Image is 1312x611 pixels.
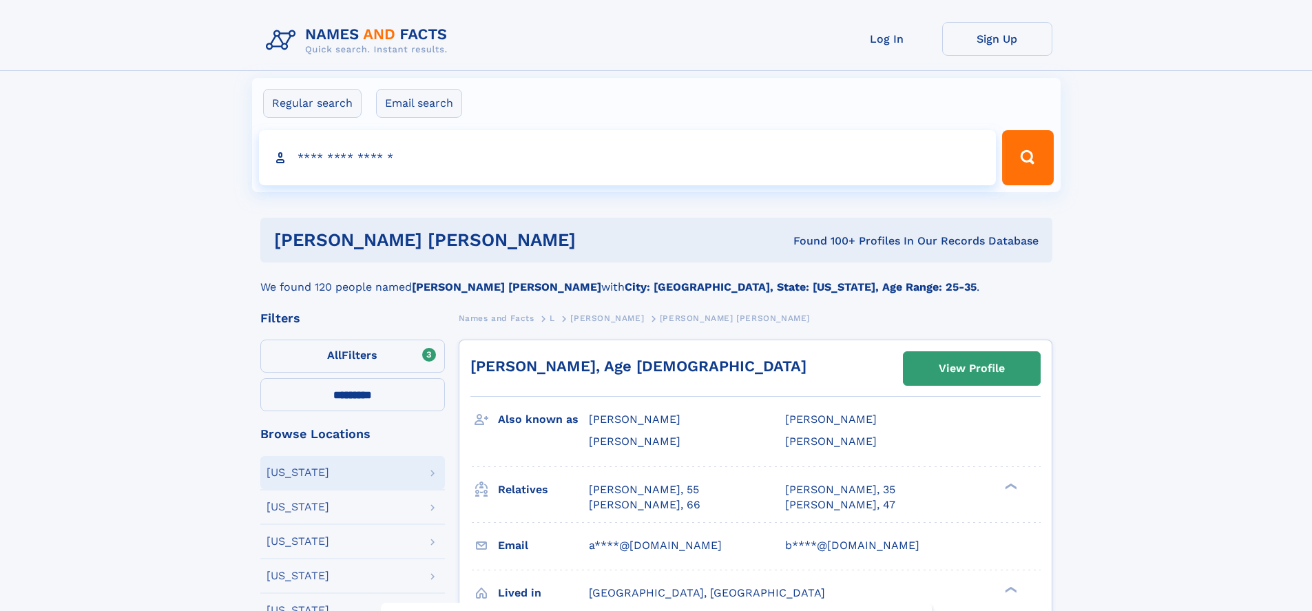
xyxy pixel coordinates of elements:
div: [US_STATE] [267,467,329,478]
span: [PERSON_NAME] [785,413,877,426]
a: L [550,309,555,327]
b: [PERSON_NAME] [PERSON_NAME] [412,280,601,293]
input: search input [259,130,997,185]
label: Regular search [263,89,362,118]
a: View Profile [904,352,1040,385]
div: ❯ [1001,585,1018,594]
span: [PERSON_NAME] [589,435,680,448]
a: Sign Up [942,22,1052,56]
a: [PERSON_NAME], 66 [589,497,700,512]
div: View Profile [939,353,1005,384]
a: [PERSON_NAME], Age [DEMOGRAPHIC_DATA] [470,358,806,375]
h3: Email [498,534,589,557]
h3: Relatives [498,478,589,501]
span: [PERSON_NAME] [PERSON_NAME] [660,313,810,323]
h3: Also known as [498,408,589,431]
h3: Lived in [498,581,589,605]
div: Browse Locations [260,428,445,440]
span: L [550,313,555,323]
div: We found 120 people named with . [260,262,1052,296]
span: [GEOGRAPHIC_DATA], [GEOGRAPHIC_DATA] [589,586,825,599]
span: [PERSON_NAME] [589,413,680,426]
button: Search Button [1002,130,1053,185]
span: [PERSON_NAME] [570,313,644,323]
a: Log In [832,22,942,56]
h1: [PERSON_NAME] [PERSON_NAME] [274,231,685,249]
label: Filters [260,340,445,373]
span: [PERSON_NAME] [785,435,877,448]
a: [PERSON_NAME], 35 [785,482,895,497]
a: [PERSON_NAME], 55 [589,482,699,497]
span: All [327,349,342,362]
div: [US_STATE] [267,536,329,547]
a: [PERSON_NAME], 47 [785,497,895,512]
img: Logo Names and Facts [260,22,459,59]
a: Names and Facts [459,309,534,327]
div: [US_STATE] [267,501,329,512]
div: ❯ [1001,481,1018,490]
div: Filters [260,312,445,324]
div: [US_STATE] [267,570,329,581]
label: Email search [376,89,462,118]
a: [PERSON_NAME] [570,309,644,327]
div: Found 100+ Profiles In Our Records Database [685,234,1039,249]
b: City: [GEOGRAPHIC_DATA], State: [US_STATE], Age Range: 25-35 [625,280,977,293]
